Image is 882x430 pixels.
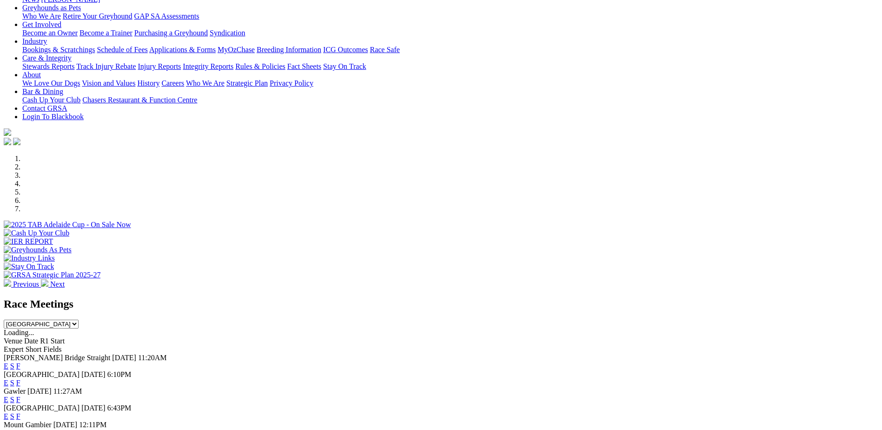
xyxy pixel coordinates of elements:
[22,71,41,79] a: About
[40,337,65,345] span: R1 Start
[4,262,54,271] img: Stay On Track
[81,404,106,412] span: [DATE]
[22,96,878,104] div: Bar & Dining
[134,12,199,20] a: GAP SA Assessments
[76,62,136,70] a: Track Injury Rebate
[161,79,184,87] a: Careers
[186,79,225,87] a: Who We Are
[370,46,399,54] a: Race Safe
[4,279,11,287] img: chevron-left-pager-white.svg
[22,79,878,87] div: About
[82,79,135,87] a: Vision and Values
[4,254,55,262] img: Industry Links
[22,113,84,121] a: Login To Blackbook
[16,412,20,420] a: F
[81,370,106,378] span: [DATE]
[10,412,14,420] a: S
[149,46,216,54] a: Applications & Forms
[4,387,26,395] span: Gawler
[22,54,72,62] a: Care & Integrity
[22,87,63,95] a: Bar & Dining
[287,62,321,70] a: Fact Sheets
[323,46,368,54] a: ICG Outcomes
[4,404,80,412] span: [GEOGRAPHIC_DATA]
[218,46,255,54] a: MyOzChase
[41,280,65,288] a: Next
[53,387,82,395] span: 11:27AM
[22,4,81,12] a: Greyhounds as Pets
[16,396,20,403] a: F
[10,396,14,403] a: S
[13,280,39,288] span: Previous
[4,271,100,279] img: GRSA Strategic Plan 2025-27
[22,46,878,54] div: Industry
[22,12,878,20] div: Greyhounds as Pets
[4,229,69,237] img: Cash Up Your Club
[22,79,80,87] a: We Love Our Dogs
[80,29,133,37] a: Become a Trainer
[257,46,321,54] a: Breeding Information
[24,337,38,345] span: Date
[4,128,11,136] img: logo-grsa-white.png
[4,362,8,370] a: E
[22,29,878,37] div: Get Involved
[22,62,878,71] div: Care & Integrity
[53,421,78,429] span: [DATE]
[22,12,61,20] a: Who We Are
[10,379,14,387] a: S
[22,20,61,28] a: Get Involved
[112,354,136,362] span: [DATE]
[27,387,52,395] span: [DATE]
[82,96,197,104] a: Chasers Restaurant & Function Centre
[16,362,20,370] a: F
[4,421,52,429] span: Mount Gambier
[226,79,268,87] a: Strategic Plan
[4,246,72,254] img: Greyhounds As Pets
[4,298,878,310] h2: Race Meetings
[50,280,65,288] span: Next
[4,370,80,378] span: [GEOGRAPHIC_DATA]
[4,138,11,145] img: facebook.svg
[4,345,24,353] span: Expert
[107,404,132,412] span: 6:43PM
[13,138,20,145] img: twitter.svg
[10,362,14,370] a: S
[41,279,48,287] img: chevron-right-pager-white.svg
[22,37,47,45] a: Industry
[4,329,34,336] span: Loading...
[4,237,53,246] img: IER REPORT
[183,62,233,70] a: Integrity Reports
[22,29,78,37] a: Become an Owner
[138,62,181,70] a: Injury Reports
[4,354,110,362] span: [PERSON_NAME] Bridge Straight
[134,29,208,37] a: Purchasing a Greyhound
[4,412,8,420] a: E
[4,396,8,403] a: E
[22,104,67,112] a: Contact GRSA
[43,345,61,353] span: Fields
[270,79,313,87] a: Privacy Policy
[4,337,22,345] span: Venue
[22,46,95,54] a: Bookings & Scratchings
[235,62,285,70] a: Rules & Policies
[79,421,106,429] span: 12:11PM
[22,62,74,70] a: Stewards Reports
[137,79,159,87] a: History
[26,345,42,353] span: Short
[4,280,41,288] a: Previous
[210,29,245,37] a: Syndication
[63,12,133,20] a: Retire Your Greyhound
[4,221,131,229] img: 2025 TAB Adelaide Cup - On Sale Now
[138,354,167,362] span: 11:20AM
[16,379,20,387] a: F
[97,46,147,54] a: Schedule of Fees
[323,62,366,70] a: Stay On Track
[107,370,132,378] span: 6:10PM
[4,379,8,387] a: E
[22,96,80,104] a: Cash Up Your Club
